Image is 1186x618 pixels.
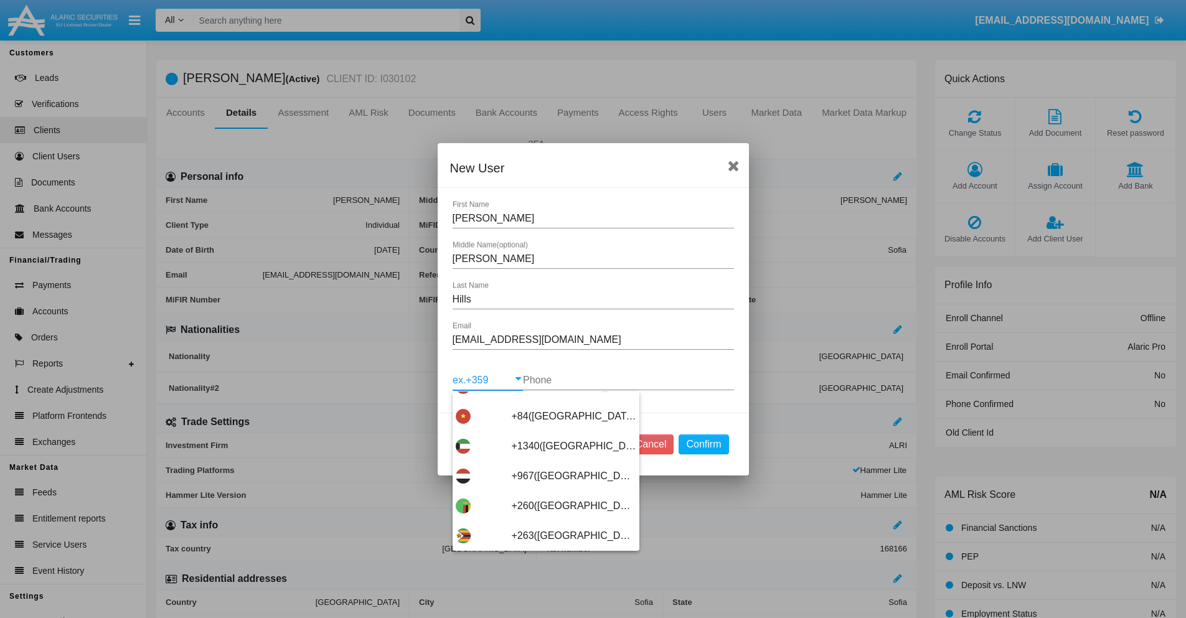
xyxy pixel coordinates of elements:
[450,158,737,178] div: New User
[512,461,636,491] span: +967([GEOGRAPHIC_DATA])
[512,491,636,521] span: +260([GEOGRAPHIC_DATA])
[512,431,636,461] span: +1340([GEOGRAPHIC_DATA], [GEOGRAPHIC_DATA])
[679,434,728,454] button: Confirm
[628,434,674,454] button: Cancel
[512,401,636,431] span: +84([GEOGRAPHIC_DATA])
[512,521,636,551] span: +263([GEOGRAPHIC_DATA])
